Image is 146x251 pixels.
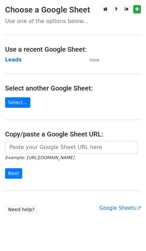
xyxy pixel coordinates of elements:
p: Use one of the options below... [5,18,141,25]
input: Paste your Google Sheet URL here [5,141,138,154]
h4: Select another Google Sheet: [5,84,141,92]
small: Example: [URL][DOMAIN_NAME] [5,155,74,160]
a: Google Sheets [99,205,141,211]
small: View [89,57,99,62]
a: Leads [5,57,22,63]
input: Next [5,168,22,179]
h3: Choose a Google Sheet [5,5,141,15]
a: View [83,57,99,63]
h4: Copy/paste a Google Sheet URL: [5,130,141,138]
a: Select... [5,97,30,108]
a: Need help? [5,204,38,215]
h4: Use a recent Google Sheet: [5,45,141,53]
